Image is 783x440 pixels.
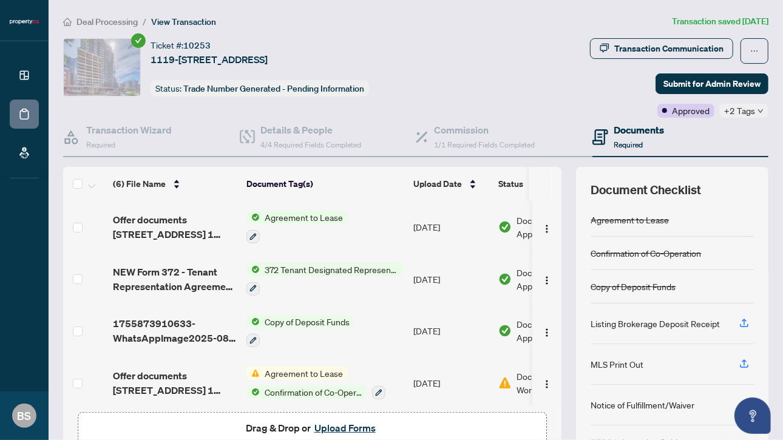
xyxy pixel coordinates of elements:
img: logo [10,18,39,25]
th: Upload Date [408,167,493,201]
img: Status Icon [246,211,260,224]
span: (6) File Name [113,177,166,191]
article: Transaction saved [DATE] [672,15,768,29]
span: Required [86,140,115,149]
span: Required [614,140,643,149]
td: [DATE] [408,201,493,253]
span: 1/1 Required Fields Completed [434,140,535,149]
span: 1755873910633-WhatsAppImage2025-08-21at164310_b7fc0f35.jpg [113,316,237,345]
span: Submit for Admin Review [663,74,761,93]
span: Upload Date [413,177,462,191]
button: Logo [537,269,557,289]
button: Status Icon372 Tenant Designated Representation Agreement with Company Schedule A [246,263,404,296]
div: Listing Brokerage Deposit Receipt [591,317,720,330]
img: Document Status [498,220,512,234]
span: Document Checklist [591,181,701,198]
button: Transaction Communication [590,38,733,59]
span: Document Approved [517,214,592,240]
span: View Transaction [151,16,216,27]
img: Status Icon [246,263,260,276]
button: Submit for Admin Review [656,73,768,94]
span: down [758,108,764,114]
li: / [143,15,146,29]
img: Logo [542,224,552,234]
div: Transaction Communication [614,39,724,58]
h4: Commission [434,123,535,137]
img: Document Status [498,376,512,390]
img: Document Status [498,272,512,286]
td: [DATE] [408,357,493,409]
td: [DATE] [408,253,493,305]
th: Document Tag(s) [242,167,408,201]
button: Status IconAgreement to LeaseStatus IconConfirmation of Co-Operation [246,367,385,399]
span: +2 Tags [724,104,755,118]
th: (6) File Name [108,167,242,201]
span: Deal Processing [76,16,138,27]
span: 10253 [183,40,211,51]
div: MLS Print Out [591,357,643,371]
span: Trade Number Generated - Pending Information [183,83,364,94]
th: Status [493,167,597,201]
div: Confirmation of Co-Operation [591,246,701,260]
span: BS [18,407,32,424]
h4: Documents [614,123,665,137]
img: Logo [542,328,552,337]
span: Document Approved [517,317,592,344]
img: Logo [542,379,552,389]
span: NEW Form 372 - Tenant Representation Agreement with Propertyca Schedule A version 6 version 1.pdf [113,265,237,294]
div: Agreement to Lease [591,213,669,226]
span: Document Approved [517,266,592,293]
span: Offer documents [STREET_ADDRESS] 1 2.pdf [113,368,237,398]
button: Logo [537,217,557,237]
td: [DATE] [408,305,493,357]
span: Drag & Drop or [246,420,379,436]
span: 4/4 Required Fields Completed [261,140,362,149]
button: Status IconCopy of Deposit Funds [246,315,354,348]
span: Approved [672,104,710,117]
span: 372 Tenant Designated Representation Agreement with Company Schedule A [260,263,404,276]
h4: Details & People [261,123,362,137]
button: Status IconAgreement to Lease [246,211,348,243]
span: ellipsis [750,47,759,55]
img: Status Icon [246,385,260,399]
div: Notice of Fulfillment/Waiver [591,398,694,411]
span: Copy of Deposit Funds [260,315,354,328]
span: Offer documents [STREET_ADDRESS] 1 version 5 version 1 1.pdf [113,212,237,242]
span: Agreement to Lease [260,211,348,224]
button: Logo [537,321,557,340]
img: Status Icon [246,367,260,380]
img: IMG-C12330781_1.jpg [64,39,140,96]
div: Status: [151,80,369,96]
div: Copy of Deposit Funds [591,280,676,293]
button: Upload Forms [311,420,379,436]
span: check-circle [131,33,146,48]
span: home [63,18,72,26]
span: 1119-[STREET_ADDRESS] [151,52,268,67]
span: Status [498,177,523,191]
img: Status Icon [246,315,260,328]
span: Agreement to Lease [260,367,348,380]
div: Ticket #: [151,38,211,52]
img: Document Status [498,324,512,337]
span: Document Needs Work [517,370,592,396]
button: Logo [537,373,557,393]
img: Logo [542,276,552,285]
h4: Transaction Wizard [86,123,172,137]
span: Confirmation of Co-Operation [260,385,367,399]
button: Open asap [734,398,771,434]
